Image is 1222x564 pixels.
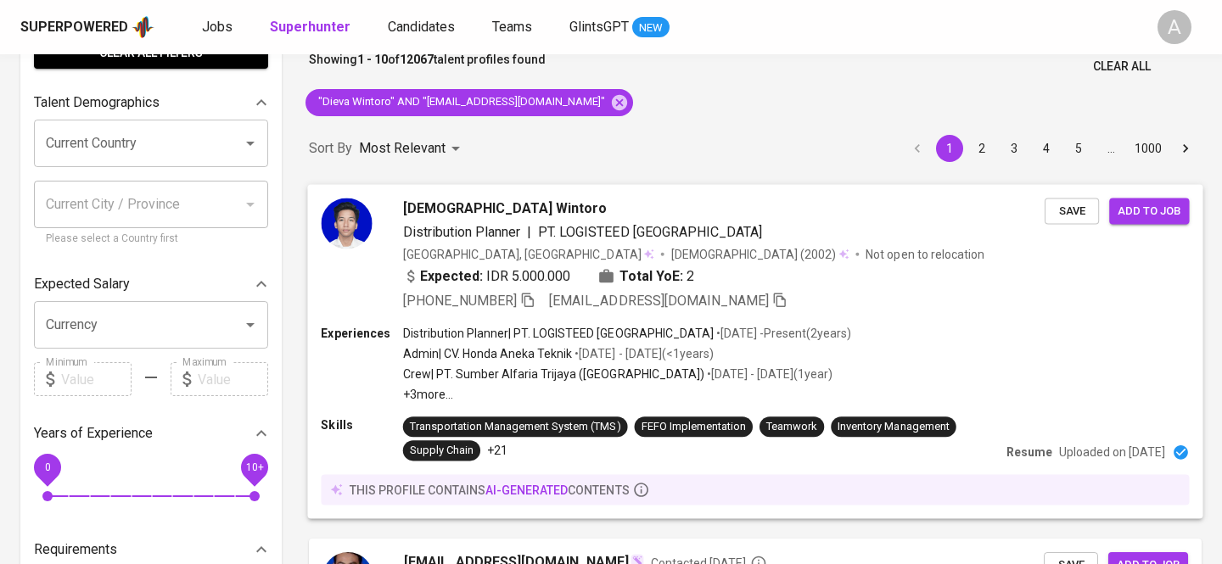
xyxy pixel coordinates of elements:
[1097,140,1124,157] div: …
[569,19,629,35] span: GlintsGPT
[420,265,483,286] b: Expected:
[936,135,963,162] button: page 1
[61,362,132,396] input: Value
[766,419,817,435] div: Teamwork
[321,416,402,433] p: Skills
[321,324,402,341] p: Experiences
[671,245,800,262] span: [DEMOGRAPHIC_DATA]
[34,86,268,120] div: Talent Demographics
[321,198,372,248] img: a0c0f560f05942fc89a2af39d9202ff6.jpg
[671,245,849,262] div: (2002)
[403,245,654,262] div: [GEOGRAPHIC_DATA], [GEOGRAPHIC_DATA]
[20,18,128,37] div: Superpowered
[238,313,262,337] button: Open
[309,185,1202,518] a: [DEMOGRAPHIC_DATA] WintoroDistribution Planner|PT. LOGISTEED [GEOGRAPHIC_DATA][GEOGRAPHIC_DATA], ...
[642,419,746,435] div: FEFO Implementation
[403,198,608,218] span: [DEMOGRAPHIC_DATA] Wintoro
[572,345,713,362] p: • [DATE] - [DATE] ( <1 years )
[403,386,852,403] p: +3 more ...
[492,19,532,35] span: Teams
[198,362,268,396] input: Value
[34,423,153,444] p: Years of Experience
[34,416,268,450] div: Years of Experience
[619,265,683,286] b: Total YoE:
[410,443,474,459] div: Supply Chain
[403,223,520,239] span: Distribution Planner
[309,51,546,82] p: Showing of talent profiles found
[1001,135,1028,162] button: Go to page 3
[410,419,621,435] div: Transportation Management System (TMS)
[350,481,630,498] p: this profile contains contents
[1086,51,1158,82] button: Clear All
[549,292,769,308] span: [EMAIL_ADDRESS][DOMAIN_NAME]
[388,19,455,35] span: Candidates
[1118,201,1180,221] span: Add to job
[359,133,466,165] div: Most Relevant
[132,14,154,40] img: app logo
[202,19,233,35] span: Jobs
[245,461,263,473] span: 10+
[34,274,130,294] p: Expected Salary
[538,223,762,239] span: PT. LOGISTEED [GEOGRAPHIC_DATA]
[1033,135,1060,162] button: Go to page 4
[569,17,670,38] a: GlintsGPT NEW
[687,265,694,286] span: 2
[359,138,446,159] p: Most Relevant
[1059,444,1165,461] p: Uploaded on [DATE]
[1006,444,1052,461] p: Resume
[34,539,117,560] p: Requirements
[1172,135,1199,162] button: Go to next page
[403,324,714,341] p: Distribution Planner | PT. LOGISTEED [GEOGRAPHIC_DATA]
[901,135,1202,162] nav: pagination navigation
[1130,135,1167,162] button: Go to page 1000
[270,17,354,38] a: Superhunter
[632,20,670,36] span: NEW
[388,17,458,38] a: Candidates
[1158,10,1191,44] div: A
[485,483,568,496] span: AI-generated
[403,345,573,362] p: Admin | CV. Honda Aneka Teknik
[202,17,236,38] a: Jobs
[1045,198,1099,224] button: Save
[44,461,50,473] span: 0
[866,245,984,262] p: Not open to relocation
[492,17,535,38] a: Teams
[20,14,154,40] a: Superpoweredapp logo
[968,135,995,162] button: Go to page 2
[714,324,851,341] p: • [DATE] - Present ( 2 years )
[1053,201,1090,221] span: Save
[838,419,949,435] div: Inventory Management
[270,19,350,35] b: Superhunter
[357,53,388,66] b: 1 - 10
[1093,56,1151,77] span: Clear All
[527,221,531,242] span: |
[46,231,256,248] p: Please select a Country first
[238,131,262,155] button: Open
[34,92,160,113] p: Talent Demographics
[34,267,268,301] div: Expected Salary
[1109,198,1189,224] button: Add to job
[305,89,633,116] div: "Dieva Wintoro" AND "[EMAIL_ADDRESS][DOMAIN_NAME]"
[305,94,615,110] span: "Dieva Wintoro" AND "[EMAIL_ADDRESS][DOMAIN_NAME]"
[1065,135,1092,162] button: Go to page 5
[403,366,704,383] p: Crew | PT. Sumber Alfaria Trijaya ([GEOGRAPHIC_DATA])
[400,53,434,66] b: 12067
[403,265,571,286] div: IDR 5.000.000
[487,442,507,459] p: +21
[309,138,352,159] p: Sort By
[403,292,517,308] span: [PHONE_NUMBER]
[704,366,832,383] p: • [DATE] - [DATE] ( 1 year )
